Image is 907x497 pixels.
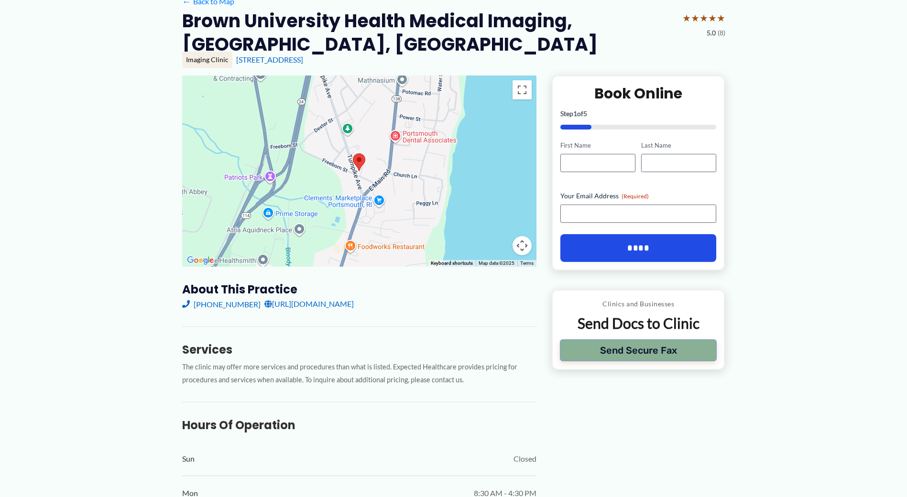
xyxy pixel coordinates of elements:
[182,297,261,311] a: [PHONE_NUMBER]
[185,254,216,267] a: Open this area in Google Maps (opens a new window)
[691,9,699,27] span: ★
[182,52,232,68] div: Imaging Clinic
[513,236,532,255] button: Map camera controls
[560,191,717,201] label: Your Email Address
[641,141,716,150] label: Last Name
[560,339,717,361] button: Send Secure Fax
[182,452,195,466] span: Sun
[717,9,725,27] span: ★
[520,260,534,266] a: Terms
[513,80,532,99] button: Toggle fullscreen view
[236,55,303,64] a: [STREET_ADDRESS]
[560,141,635,150] label: First Name
[182,342,536,357] h3: Services
[514,452,536,466] span: Closed
[718,27,725,39] span: (8)
[560,314,717,333] p: Send Docs to Clinic
[431,260,473,267] button: Keyboard shortcuts
[682,9,691,27] span: ★
[583,109,587,118] span: 5
[182,9,675,56] h2: Brown University Health Medical Imaging, [GEOGRAPHIC_DATA], [GEOGRAPHIC_DATA]
[479,260,514,266] span: Map data ©2025
[182,361,536,387] p: The clinic may offer more services and procedures than what is listed. Expected Healthcare provid...
[707,27,716,39] span: 5.0
[560,110,717,117] p: Step of
[708,9,717,27] span: ★
[182,282,536,297] h3: About this practice
[182,418,536,432] h3: Hours of Operation
[560,298,717,310] p: Clinics and Businesses
[560,84,717,103] h2: Book Online
[264,297,354,311] a: [URL][DOMAIN_NAME]
[573,109,577,118] span: 1
[699,9,708,27] span: ★
[622,193,649,200] span: (Required)
[185,254,216,267] img: Google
